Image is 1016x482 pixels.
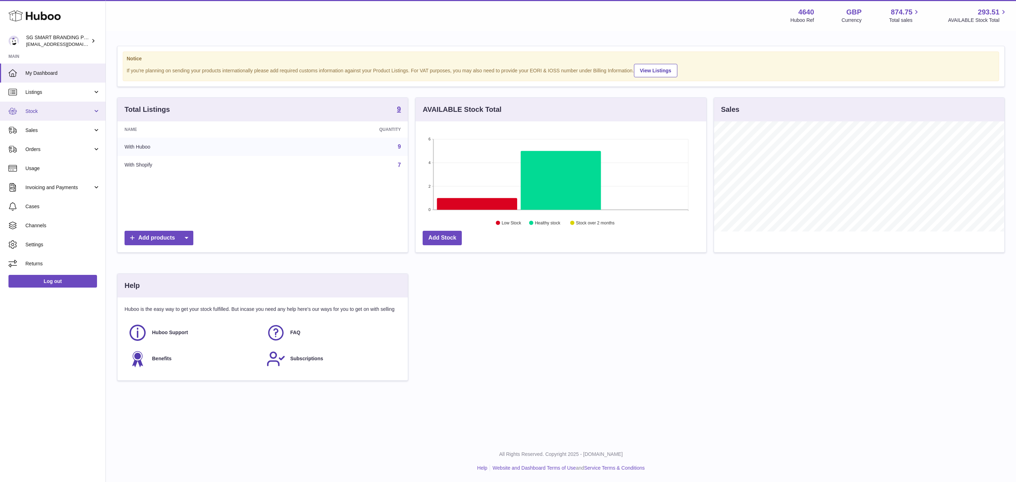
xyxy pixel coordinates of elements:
span: 874.75 [891,7,912,17]
a: Service Terms & Conditions [584,465,645,471]
a: Website and Dashboard Terms of Use [492,465,576,471]
span: Usage [25,165,100,172]
span: Channels [25,222,100,229]
a: 9 [397,106,401,114]
p: Huboo is the easy way to get your stock fulfilled. But incase you need any help here's our ways f... [125,306,401,313]
span: Settings [25,241,100,248]
h3: Help [125,281,140,290]
span: Listings [25,89,93,96]
th: Name [117,121,274,138]
a: FAQ [266,323,398,342]
text: Stock over 2 months [576,221,615,225]
a: Benefits [128,349,259,368]
span: Returns [25,260,100,267]
span: Subscriptions [290,355,323,362]
span: Huboo Support [152,329,188,336]
a: 874.75 Total sales [889,7,920,24]
h3: Total Listings [125,105,170,114]
span: 293.51 [978,7,999,17]
span: AVAILABLE Stock Total [948,17,1008,24]
img: internalAdmin-4640@internal.huboo.com [8,36,19,46]
a: Log out [8,275,97,288]
div: Currency [842,17,862,24]
span: Orders [25,146,93,153]
text: Low Stock [502,221,521,225]
a: Huboo Support [128,323,259,342]
text: 4 [429,161,431,165]
td: With Shopify [117,156,274,174]
div: If you're planning on sending your products internationally please add required customs informati... [127,63,995,77]
h3: AVAILABLE Stock Total [423,105,501,114]
span: Sales [25,127,93,134]
p: All Rights Reserved. Copyright 2025 - [DOMAIN_NAME] [111,451,1010,458]
span: Invoicing and Payments [25,184,93,191]
li: and [490,465,645,471]
div: SG SMART BRANDING PTE. LTD. [26,34,90,48]
td: With Huboo [117,138,274,156]
span: Stock [25,108,93,115]
div: Huboo Ref [791,17,814,24]
a: Help [477,465,488,471]
span: Benefits [152,355,171,362]
span: Total sales [889,17,920,24]
a: Subscriptions [266,349,398,368]
h3: Sales [721,105,739,114]
span: FAQ [290,329,301,336]
a: Add Stock [423,231,462,245]
strong: 4640 [798,7,814,17]
a: 9 [398,144,401,150]
text: 6 [429,137,431,141]
span: Cases [25,203,100,210]
strong: 9 [397,106,401,113]
text: Healthy stock [535,221,561,225]
a: View Listings [634,64,677,77]
a: 293.51 AVAILABLE Stock Total [948,7,1008,24]
strong: Notice [127,55,995,62]
span: My Dashboard [25,70,100,77]
a: 7 [398,162,401,168]
text: 2 [429,184,431,188]
text: 0 [429,207,431,212]
strong: GBP [846,7,861,17]
th: Quantity [274,121,408,138]
span: [EMAIL_ADDRESS][DOMAIN_NAME] [26,41,104,47]
a: Add products [125,231,193,245]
